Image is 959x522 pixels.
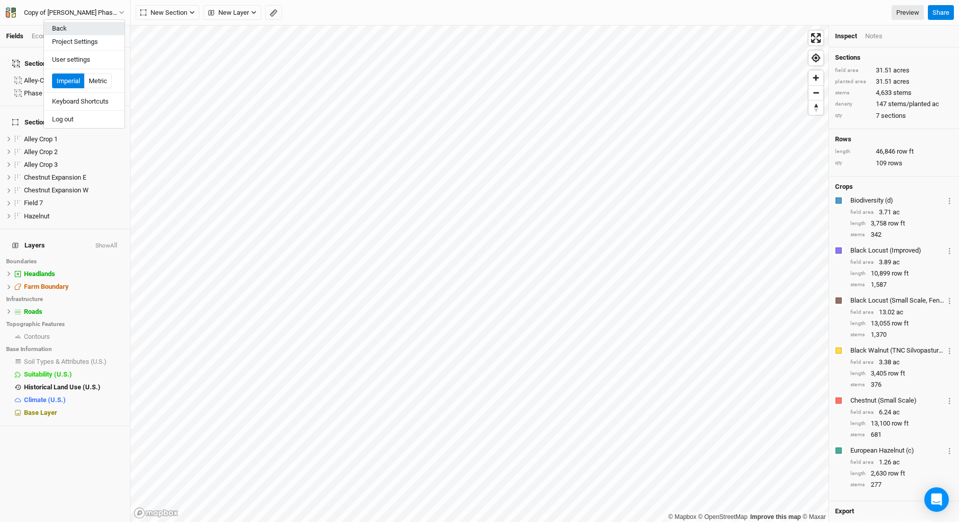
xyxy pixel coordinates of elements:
[850,369,953,378] div: 3,405
[850,396,944,405] div: Chestnut (Small Scale)
[24,308,124,316] div: Roads
[809,86,823,100] span: Zoom out
[893,208,900,217] span: ac
[24,333,124,341] div: Contours
[924,487,949,512] div: Open Intercom Messenger
[850,430,953,439] div: 681
[32,32,64,41] div: Economics
[44,22,124,35] button: Back
[850,409,874,416] div: field area
[850,458,953,467] div: 1.26
[24,173,124,182] div: Chestnut Expansion E
[24,135,58,143] span: Alley Crop 1
[24,135,124,143] div: Alley Crop 1
[24,8,119,18] div: Copy of Corbin Hill Phase 1 (2024) GPS
[208,8,249,18] span: New Layer
[809,85,823,100] button: Zoom out
[835,54,953,62] h4: Sections
[881,111,906,120] span: sections
[897,147,914,156] span: row ft
[850,319,953,328] div: 13,055
[888,369,905,378] span: row ft
[850,320,866,328] div: length
[24,89,124,97] div: Phase 1
[850,259,874,266] div: field area
[835,147,953,156] div: 46,846
[24,358,107,365] span: Soil Types & Attributes (U.S.)
[24,148,58,156] span: Alley Crop 2
[850,208,953,217] div: 3.71
[850,296,944,305] div: Black Locust (Small Scale, Fenceposts Only)
[893,458,900,467] span: ac
[893,408,900,417] span: ac
[835,183,853,191] h4: Crops
[946,394,953,406] button: Crop Usage
[668,513,696,520] a: Mapbox
[24,409,124,417] div: Base Layer
[850,446,944,455] div: European Hazelnut (c)
[835,77,953,86] div: 31.51
[835,88,953,97] div: 4,633
[265,5,282,20] button: Shortcut: M
[24,333,50,340] span: Contours
[835,100,953,109] div: 147
[850,230,953,239] div: 342
[892,269,908,278] span: row ft
[850,370,866,378] div: length
[809,31,823,45] button: Enter fullscreen
[24,199,124,207] div: Field 7
[893,77,910,86] span: acres
[24,358,124,366] div: Soil Types & Attributes (U.S.)
[835,101,871,108] div: density
[24,212,49,220] span: Hazelnut
[896,308,903,317] span: ac
[24,161,124,169] div: Alley Crop 3
[835,159,953,168] div: 109
[131,26,828,522] canvas: Map
[850,309,874,316] div: field area
[12,241,45,250] span: Layers
[850,346,944,355] div: Black Walnut (TNC Silvopasture)
[850,358,953,367] div: 3.38
[24,383,124,391] div: Historical Land Use (U.S.)
[44,113,124,126] button: Log out
[24,396,124,404] div: Climate (U.S.)
[850,359,874,366] div: field area
[24,212,124,220] div: Hazelnut
[892,5,924,20] a: Preview
[850,470,866,478] div: length
[888,219,905,228] span: row ft
[134,507,179,519] a: Mapbox logo
[24,270,124,278] div: Headlands
[850,258,953,267] div: 3.89
[24,370,72,378] span: Suitability (U.S.)
[24,186,89,194] span: Chestnut Expansion W
[850,219,953,228] div: 3,758
[95,242,118,250] button: ShowAll
[850,431,866,439] div: stems
[835,67,871,74] div: field area
[24,370,124,379] div: Suitability (U.S.)
[809,100,823,115] button: Reset bearing to north
[850,331,866,339] div: stems
[888,100,939,109] span: stems/planted ac
[893,88,912,97] span: stems
[24,173,86,181] span: Chestnut Expansion E
[24,161,58,168] span: Alley Crop 3
[24,186,124,194] div: Chestnut Expansion W
[928,5,954,20] button: Share
[946,344,953,356] button: Crop Usage
[5,7,125,18] button: Copy of [PERSON_NAME] Phase 1 (2024) GPS
[52,73,85,89] button: Imperial
[850,481,866,489] div: stems
[893,358,900,367] span: ac
[888,469,905,478] span: row ft
[850,330,953,339] div: 1,370
[44,53,124,66] button: User settings
[850,381,866,389] div: stems
[24,396,66,404] span: Climate (U.S.)
[44,95,124,108] button: Keyboard Shortcuts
